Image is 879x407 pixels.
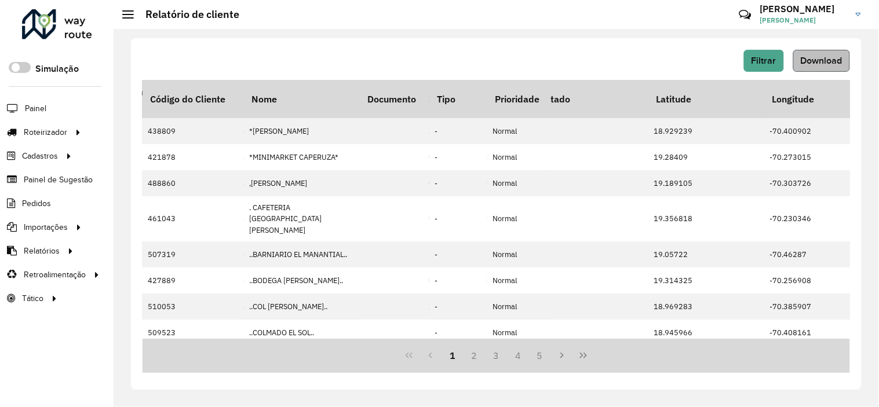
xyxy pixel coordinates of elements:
[507,344,529,366] button: 4
[648,170,764,196] td: 19.189105
[532,144,648,170] td: DU
[648,118,764,144] td: 18.929239
[244,170,360,196] td: ,[PERSON_NAME]
[429,267,487,294] td: -
[487,144,551,170] td: Normal
[648,196,764,241] td: 19.356818
[35,62,79,76] label: Simulação
[532,118,648,144] td: MO
[143,170,244,196] td: 488860
[752,56,776,65] span: Filtrar
[429,241,487,267] td: -
[648,80,764,118] th: Latitude
[134,8,239,21] h2: Relatório de cliente
[24,174,93,186] span: Painel de Sugestão
[648,320,764,346] td: 18.945966
[244,267,360,294] td: ..BODEGA [PERSON_NAME]..
[244,320,360,346] td: ..COLMADO EL SOL..
[532,196,648,241] td: DU
[24,221,68,233] span: Importações
[143,196,244,241] td: 461043
[429,170,487,196] td: -
[760,15,847,25] span: [PERSON_NAME]
[529,344,551,366] button: 5
[442,344,464,366] button: 1
[143,241,244,267] td: 507319
[487,196,551,241] td: Normal
[24,126,67,138] span: Roteirizador
[143,320,244,346] td: 509523
[532,80,648,118] th: Estado
[744,50,784,72] button: Filtrar
[464,344,486,366] button: 2
[143,144,244,170] td: 421878
[760,3,847,14] h3: [PERSON_NAME]
[532,170,648,196] td: DU
[793,50,850,72] button: Download
[486,344,508,366] button: 3
[429,294,487,320] td: -
[487,80,551,118] th: Prioridade
[487,267,551,294] td: Normal
[24,245,60,257] span: Relatórios
[22,150,58,162] span: Cadastros
[244,144,360,170] td: *MINIMARKET CAPERUZA*
[244,294,360,320] td: ..COL [PERSON_NAME]..
[244,118,360,144] td: *[PERSON_NAME]
[244,80,360,118] th: Nome
[551,344,573,366] button: Next Page
[22,292,43,305] span: Tático
[22,197,51,210] span: Pedidos
[648,241,764,267] td: 19.05722
[487,170,551,196] td: Normal
[143,294,244,320] td: 510053
[429,196,487,241] td: -
[25,102,46,115] span: Painel
[572,344,594,366] button: Last Page
[244,241,360,267] td: ..BARNIARIO EL MANANTIAL..
[648,144,764,170] td: 19.28409
[532,320,648,346] td: MO
[24,269,86,281] span: Retroalimentação
[143,118,244,144] td: 438809
[532,294,648,320] td: MO
[732,2,757,27] a: Contato Rápido
[801,56,842,65] span: Download
[648,294,764,320] td: 18.969283
[360,80,429,118] th: Documento
[429,118,487,144] td: -
[429,144,487,170] td: -
[429,320,487,346] td: -
[143,80,244,118] th: Código do Cliente
[487,294,551,320] td: Normal
[429,80,487,118] th: Tipo
[648,267,764,294] td: 19.314325
[244,196,360,241] td: . CAFETERIA [GEOGRAPHIC_DATA][PERSON_NAME]
[487,118,551,144] td: Normal
[487,241,551,267] td: Normal
[532,267,648,294] td: DU
[532,241,648,267] td: MO
[487,320,551,346] td: Normal
[143,267,244,294] td: 427889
